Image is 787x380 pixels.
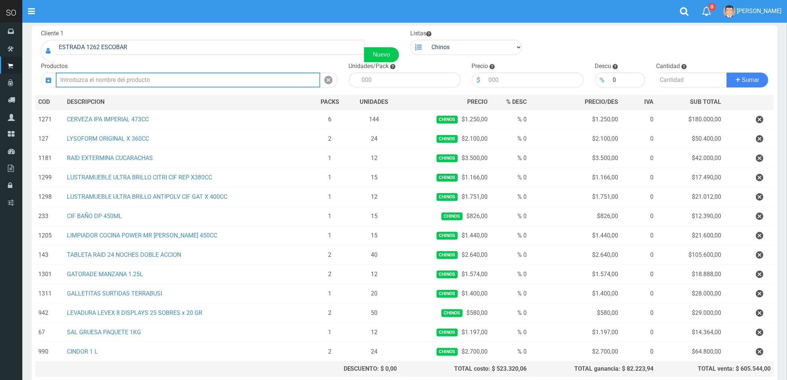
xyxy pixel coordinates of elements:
[690,98,722,106] span: SUB TOTAL
[67,329,141,336] a: SAL GRUESA PAQUETE 1KG
[400,284,491,303] td: $1.400,00
[400,265,491,284] td: $1.574,00
[35,303,64,323] td: 942
[621,168,656,187] td: 0
[348,265,400,284] td: 12
[348,226,400,245] td: 15
[67,193,227,200] a: LUSTRAMUEBLE ULTRA BRILLO ANTIPOLV CIF GAT X 400CC
[67,116,149,123] a: CERVEZA IPA IMPERIAL 473CC
[621,226,656,245] td: 0
[400,245,491,265] td: $2.640,00
[727,73,768,87] button: Sumar
[67,174,212,181] a: LUSTRAMUEBLE ULTRA BRILLO CITRI CIF REP X380CC
[312,284,348,303] td: 1
[41,29,64,38] label: Cliente 1
[312,323,348,342] td: 1
[656,187,724,207] td: $21.012,00
[437,251,458,259] span: Chinos
[67,232,217,239] a: LIMPIADOR COCINA POWER MR [PERSON_NAME] 450CC
[312,265,348,284] td: 2
[656,284,724,303] td: $28.000,00
[491,342,530,361] td: % 0
[441,309,463,317] span: Chinos
[621,110,656,130] td: 0
[312,149,348,168] td: 1
[35,226,64,245] td: 1205
[472,73,485,87] div: $
[35,110,64,130] td: 1271
[533,365,654,373] div: TOTAL ganancia: $ 82.223,94
[35,265,64,284] td: 1301
[348,245,400,265] td: 40
[312,342,348,361] td: 2
[742,77,759,83] span: Sumar
[35,129,64,149] td: 127
[437,193,458,201] span: Chinos
[530,226,621,245] td: $1.440,00
[530,187,621,207] td: $1.751,00
[410,29,431,38] label: Listas
[595,73,609,87] div: %
[400,168,491,187] td: $1.166,00
[64,95,311,110] th: DES
[67,213,122,220] a: CIF BAÑO DP 450ML
[348,95,400,110] th: UNIDADES
[348,129,400,149] td: 24
[35,95,64,110] th: COD
[595,62,611,71] label: Descu
[35,168,64,187] td: 1299
[400,342,491,361] td: $2.700,00
[437,348,458,356] span: Chinos
[437,135,458,143] span: Chinos
[400,323,491,342] td: $1.197,00
[437,116,458,124] span: Chinos
[358,73,461,87] input: 000
[400,187,491,207] td: $1.751,00
[348,149,400,168] td: 12
[621,303,656,323] td: 0
[656,303,724,323] td: $29.000,00
[348,207,400,226] td: 15
[400,226,491,245] td: $1.440,00
[491,245,530,265] td: % 0
[55,40,364,55] input: Consumidor Final
[403,365,527,373] div: TOTAL costo: $ 523.320,06
[35,149,64,168] td: 1181
[530,168,621,187] td: $1.166,00
[437,174,458,182] span: Chinos
[35,245,64,265] td: 143
[530,149,621,168] td: $3.500,00
[491,323,530,342] td: % 0
[315,365,397,373] div: DESCUENTO: $ 0,00
[656,207,724,226] td: $12.390,00
[35,323,64,342] td: 67
[400,207,491,226] td: $826,00
[437,271,458,278] span: Chinos
[348,168,400,187] td: 15
[348,187,400,207] td: 12
[467,98,488,106] span: PRECIO
[348,342,400,361] td: 24
[621,323,656,342] td: 0
[491,129,530,149] td: % 0
[348,303,400,323] td: 50
[491,187,530,207] td: % 0
[437,232,458,240] span: Chinos
[78,98,105,105] span: CRIPCION
[644,98,653,105] span: IVA
[67,290,162,297] a: GALLETITAS SURTIDAS TERRABUSI
[491,284,530,303] td: % 0
[530,303,621,323] td: $580,00
[491,110,530,130] td: % 0
[400,129,491,149] td: $2.100,00
[656,245,724,265] td: $105.600,00
[621,207,656,226] td: 0
[530,284,621,303] td: $1.400,00
[656,323,724,342] td: $14.364,00
[312,207,348,226] td: 1
[656,62,680,71] label: Cantidad
[656,226,724,245] td: $21.600,00
[621,265,656,284] td: 0
[656,73,727,87] input: Cantidad
[348,284,400,303] td: 20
